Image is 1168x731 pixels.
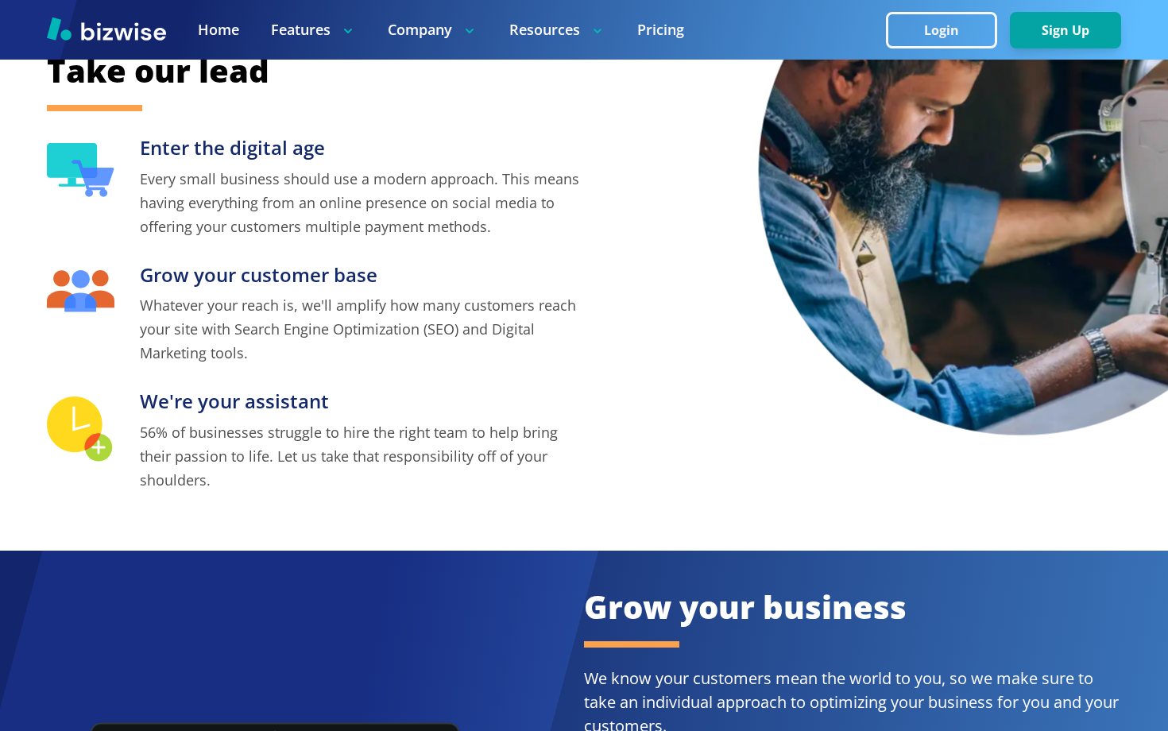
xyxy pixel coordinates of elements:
a: Home [198,20,239,40]
img: Enter the digital age Icon [47,143,114,197]
h3: Grow your customer base [140,262,584,288]
p: 56% of businesses struggle to hire the right team to help bring their passion to life. Let us tak... [140,420,584,492]
h3: Enter the digital age [140,135,584,161]
img: Bizwise Logo [47,17,166,41]
a: Pricing [637,20,684,40]
p: Every small business should use a modern approach. This means having everything from an online pr... [140,167,584,238]
h2: Grow your business [584,586,1121,629]
img: We're your assistant Icon [47,396,114,462]
p: Whatever your reach is, we'll amplify how many customers reach your site with Search Engine Optim... [140,293,584,365]
img: Grow your customer base Icon [47,270,114,313]
a: Sign Up [1010,23,1121,38]
p: Resources [509,20,605,40]
p: Features [271,20,356,40]
h2: Take our lead [47,49,1121,92]
button: Login [886,12,997,48]
a: Login [886,23,1010,38]
button: Sign Up [1010,12,1121,48]
p: Company [388,20,478,40]
h3: We're your assistant [140,389,584,415]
